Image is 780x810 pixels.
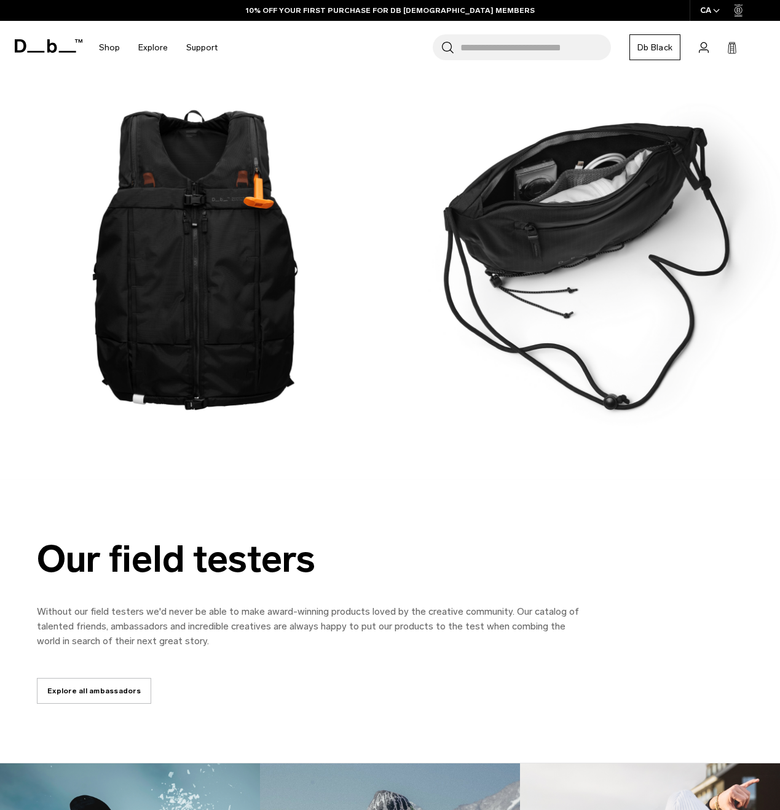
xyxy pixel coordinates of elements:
[186,26,218,69] a: Support
[246,5,535,16] a: 10% OFF YOUR FIRST PURCHASE FOR DB [DEMOGRAPHIC_DATA] MEMBERS
[37,604,590,648] p: Without our field testers we'd never be able to make award-winning products loved by the creative...
[37,539,590,580] div: Our field testers
[138,26,168,69] a: Explore
[37,678,151,704] a: Explore all ambassadors
[90,21,227,74] nav: Main Navigation
[629,34,680,60] a: Db Black
[99,26,120,69] a: Shop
